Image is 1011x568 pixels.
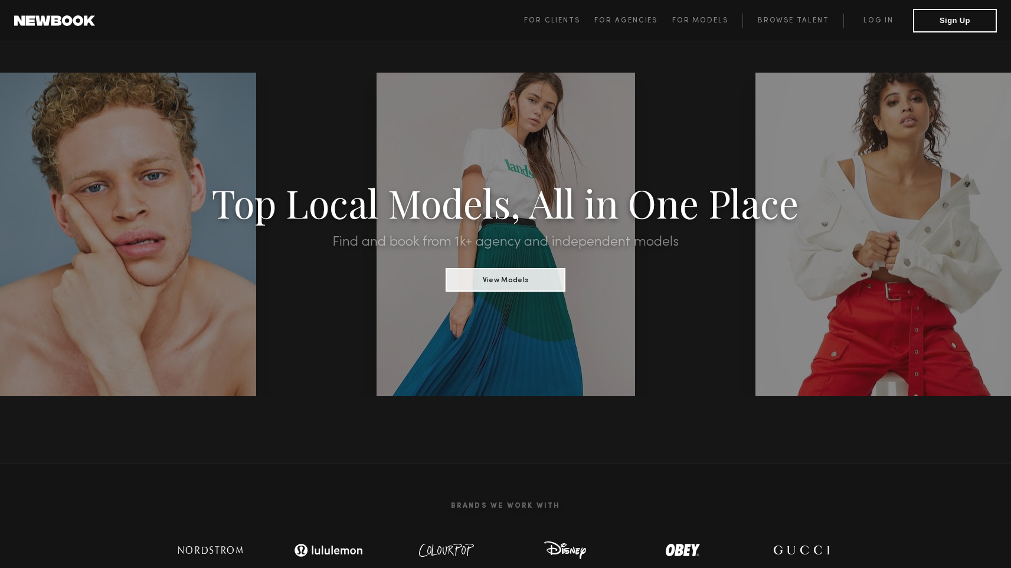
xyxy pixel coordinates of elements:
img: logo-gucci.svg [763,538,839,562]
img: logo-nordstrom.svg [169,538,252,562]
span: For Clients [524,17,580,24]
span: For Agencies [594,17,657,24]
img: logo-obey.svg [644,538,721,562]
h2: Brands We Work With [152,488,860,524]
button: Sign Up [913,9,997,32]
h1: Top Local Models, All in One Place [76,184,935,221]
img: logo-lulu.svg [287,538,370,562]
a: For Clients [524,14,594,28]
img: logo-disney.svg [526,538,603,562]
a: Log in [843,14,913,28]
span: For Models [672,17,728,24]
h2: Find and book from 1k+ agency and independent models [76,235,935,249]
button: View Models [446,268,565,292]
a: For Agencies [594,14,672,28]
a: For Models [672,14,743,28]
a: View Models [446,272,565,285]
a: Browse Talent [742,14,843,28]
img: logo-colour-pop.svg [408,538,485,562]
